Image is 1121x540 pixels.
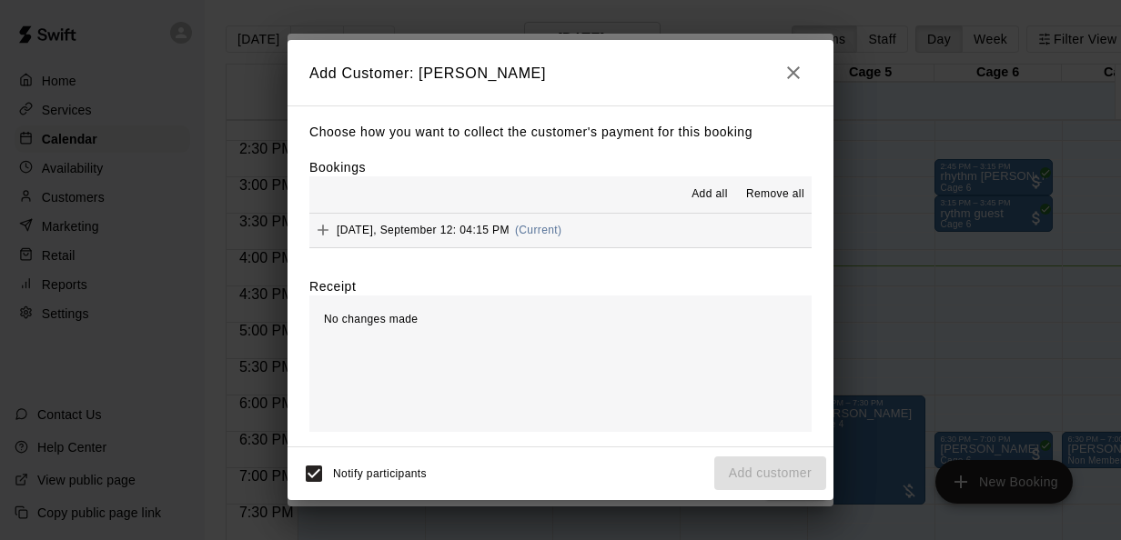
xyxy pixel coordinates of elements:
[309,223,337,236] span: Add
[333,467,427,480] span: Notify participants
[288,40,833,105] h2: Add Customer: [PERSON_NAME]
[337,224,510,236] span: [DATE], September 12: 04:15 PM
[309,277,356,295] label: Receipt
[324,313,418,325] span: No changes made
[515,224,562,236] span: (Current)
[681,180,739,209] button: Add all
[309,160,366,175] label: Bookings
[692,185,728,204] span: Add all
[739,180,812,209] button: Remove all
[309,121,812,144] p: Choose how you want to collect the customer's payment for this booking
[309,214,812,247] button: Add[DATE], September 12: 04:15 PM(Current)
[746,185,804,204] span: Remove all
